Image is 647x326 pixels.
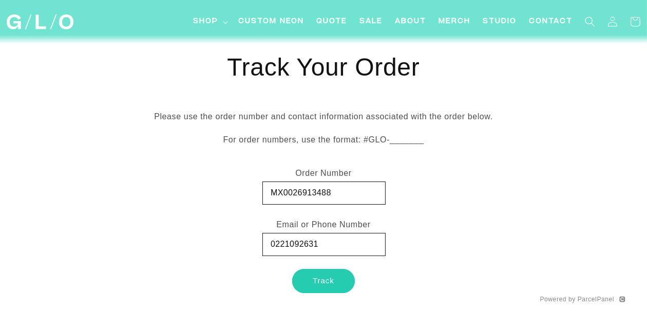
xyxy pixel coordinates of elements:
a: Custom Neon [232,10,310,33]
span: Email or Phone Number [276,220,370,229]
a: Quote [310,10,353,33]
span: Order Number [295,169,351,177]
a: Studio [477,10,523,33]
span: Studio [483,16,517,27]
a: SALE [353,10,389,33]
h1: Track Your Order [22,52,625,83]
span: Quote [316,16,347,27]
span: Merch [439,16,470,27]
div: Please use the order number and contact information associated with the order below. [22,99,625,166]
span: SALE [359,16,383,27]
a: Contact [523,10,579,33]
a: Merch [432,10,477,33]
summary: Shop [187,10,232,33]
span: Shop [193,16,218,27]
span: Custom Neon [238,16,304,27]
a: About [389,10,432,33]
summary: Search [579,10,601,33]
span: About [395,16,426,27]
a: GLO Studio [3,11,77,33]
img: GLO Studio [7,14,73,29]
p: For order numbers, use the format: #GLO-_______ [22,133,625,148]
span: Contact [529,16,573,27]
button: Track [292,269,355,293]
